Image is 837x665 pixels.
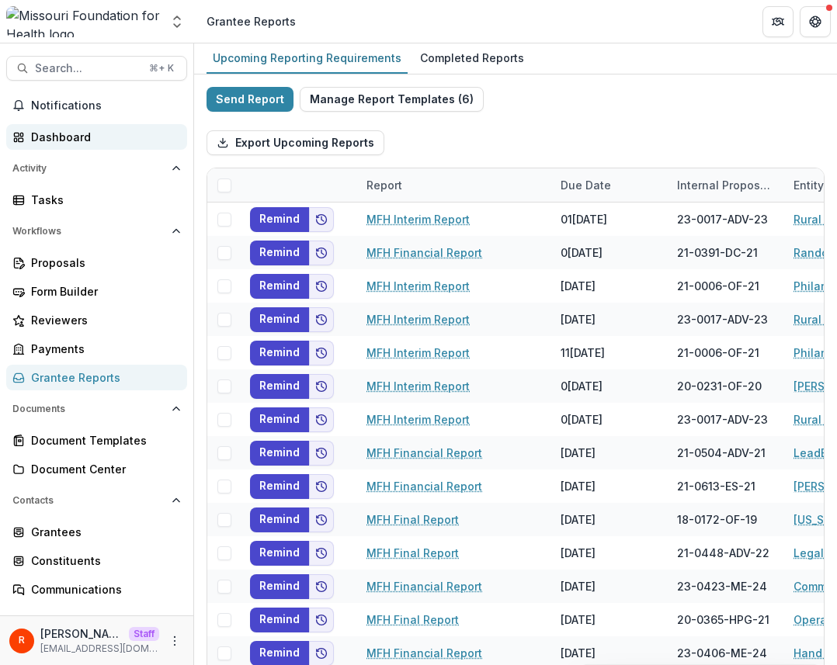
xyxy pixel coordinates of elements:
[6,519,187,545] a: Grantees
[31,129,175,145] div: Dashboard
[762,6,794,37] button: Partners
[200,10,302,33] nav: breadcrumb
[357,168,551,202] div: Report
[677,611,769,628] div: 20-0365-HPG-21
[414,43,530,74] a: Completed Reports
[668,168,784,202] div: Internal Proposal ID
[6,488,187,513] button: Open Contacts
[677,645,767,661] div: 23-0406-ME-24
[677,278,759,294] div: 21-0006-OF-21
[6,93,187,118] button: Notifications
[129,627,159,641] p: Staff
[309,574,334,599] button: Add to friends
[166,6,188,37] button: Open entity switcher
[31,461,175,477] div: Document Center
[366,478,482,494] a: MFH Financial Report
[6,279,187,304] a: Form Builder
[309,507,334,532] button: Add to friends
[309,307,334,332] button: Add to friends
[309,407,334,432] button: Add to friends
[366,645,482,661] a: MFH Financial Report
[250,441,309,466] button: Remind
[31,283,175,300] div: Form Builder
[207,47,408,69] div: Upcoming Reporting Requirements
[6,156,187,181] button: Open Activity
[366,378,470,394] a: MFH Interim Report
[366,244,482,261] a: MFH Financial Report
[250,574,309,599] button: Remind
[207,87,293,112] button: Send Report
[551,503,668,536] div: [DATE]
[366,345,470,361] a: MFH Interim Report
[551,236,668,269] div: 0[DATE]
[250,608,309,632] button: Remind
[551,369,668,403] div: 0[DATE]
[366,278,470,294] a: MFH Interim Report
[551,177,620,193] div: Due Date
[207,43,408,74] a: Upcoming Reporting Requirements
[366,311,470,327] a: MFH Interim Report
[250,341,309,365] button: Remind
[31,99,181,113] span: Notifications
[6,250,187,275] a: Proposals
[6,365,187,390] a: Grantee Reports
[677,345,759,361] div: 21-0006-OF-21
[677,244,758,261] div: 21-0391-DC-21
[12,404,165,414] span: Documents
[40,625,123,642] p: [PERSON_NAME]
[677,211,768,227] div: 23-0017-ADV-23
[31,255,175,271] div: Proposals
[366,211,470,227] a: MFH Interim Report
[6,187,187,213] a: Tasks
[551,203,668,236] div: 01[DATE]
[146,60,177,77] div: ⌘ + K
[309,341,334,365] button: Add to friends
[6,577,187,602] a: Communications
[309,274,334,299] button: Add to friends
[551,336,668,369] div: 11[DATE]
[551,168,668,202] div: Due Date
[250,241,309,265] button: Remind
[366,545,459,561] a: MFH Final Report
[6,608,187,633] button: Open Data & Reporting
[31,369,175,386] div: Grantee Reports
[6,307,187,333] a: Reviewers
[6,456,187,482] a: Document Center
[12,495,165,506] span: Contacts
[677,545,769,561] div: 21-0448-ADV-22
[414,47,530,69] div: Completed Reports
[366,445,482,461] a: MFH Financial Report
[6,6,160,37] img: Missouri Foundation for Health logo
[551,269,668,303] div: [DATE]
[6,548,187,573] a: Constituents
[250,541,309,566] button: Remind
[6,428,187,453] a: Document Templates
[677,411,768,428] div: 23-0017-ADV-23
[551,436,668,469] div: [DATE]
[40,642,159,656] p: [EMAIL_ADDRESS][DOMAIN_NAME]
[165,632,184,650] button: More
[357,177,412,193] div: Report
[309,474,334,499] button: Add to friends
[6,336,187,362] a: Payments
[6,219,187,244] button: Open Workflows
[31,432,175,449] div: Document Templates
[12,163,165,174] span: Activity
[668,177,784,193] div: Internal Proposal ID
[6,397,187,421] button: Open Documents
[366,511,459,528] a: MFH Final Report
[250,274,309,299] button: Remind
[35,62,140,75] span: Search...
[551,603,668,636] div: [DATE]
[366,578,482,594] a: MFH Financial Report
[31,312,175,328] div: Reviewers
[31,192,175,208] div: Tasks
[677,511,757,528] div: 18-0172-OF-19
[300,87,484,112] button: Manage Report Templates (6)
[6,56,187,81] button: Search...
[207,13,296,29] div: Grantee Reports
[250,374,309,399] button: Remind
[551,469,668,503] div: [DATE]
